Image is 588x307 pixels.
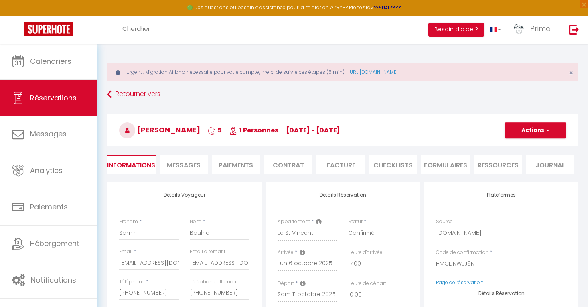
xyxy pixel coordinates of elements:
button: Actions [505,122,566,138]
li: Informations [107,155,156,174]
label: Statut [348,218,363,226]
span: [PERSON_NAME] [119,125,200,135]
span: Analytics [30,165,63,175]
span: Hébergement [30,238,79,248]
label: Heure de départ [348,280,386,287]
span: 5 [208,126,222,135]
li: Journal [526,155,575,174]
li: Paiements [212,155,260,174]
label: Heure d'arrivée [348,249,383,256]
li: Contrat [264,155,313,174]
span: [DATE] - [DATE] [286,126,340,135]
span: Calendriers [30,56,71,66]
span: Messages [30,129,67,139]
img: ... [513,23,525,35]
span: Notifications [31,275,76,285]
label: Arrivée [278,249,294,256]
a: >>> ICI <<<< [373,4,401,11]
h4: Détails Réservation [278,192,408,198]
a: Chercher [116,16,156,44]
label: Email alternatif [190,248,225,256]
a: [URL][DOMAIN_NAME] [348,69,398,75]
label: Appartement [278,218,310,226]
span: Chercher [122,24,150,33]
li: CHECKLISTS [369,155,418,174]
span: Primo [530,24,551,34]
label: Nom [190,218,201,226]
span: × [569,68,573,78]
span: 1 Personnes [229,126,278,135]
li: Ressources [474,155,522,174]
a: Retourner vers [107,87,578,102]
label: Source [436,218,453,226]
div: Urgent : Migration Airbnb nécessaire pour votre compte, merci de suivre ces étapes (5 min) - [107,63,578,81]
h4: Plateformes [436,192,566,198]
a: Page de réservation [436,279,483,286]
label: Départ [278,280,294,287]
h4: Détails Réservation [436,291,566,296]
span: Paiements [30,202,68,212]
img: Super Booking [24,22,73,36]
img: logout [569,24,579,35]
label: Prénom [119,218,138,226]
h4: Détails Voyageur [119,192,249,198]
label: Code de confirmation [436,249,489,256]
span: Réservations [30,93,77,103]
a: ... Primo [507,16,561,44]
li: FORMULAIRES [421,155,470,174]
button: Besoin d'aide ? [428,23,484,37]
label: Téléphone alternatif [190,278,238,286]
label: Téléphone [119,278,145,286]
li: Facture [316,155,365,174]
label: Email [119,248,132,256]
button: Close [569,69,573,77]
span: Messages [167,161,201,170]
